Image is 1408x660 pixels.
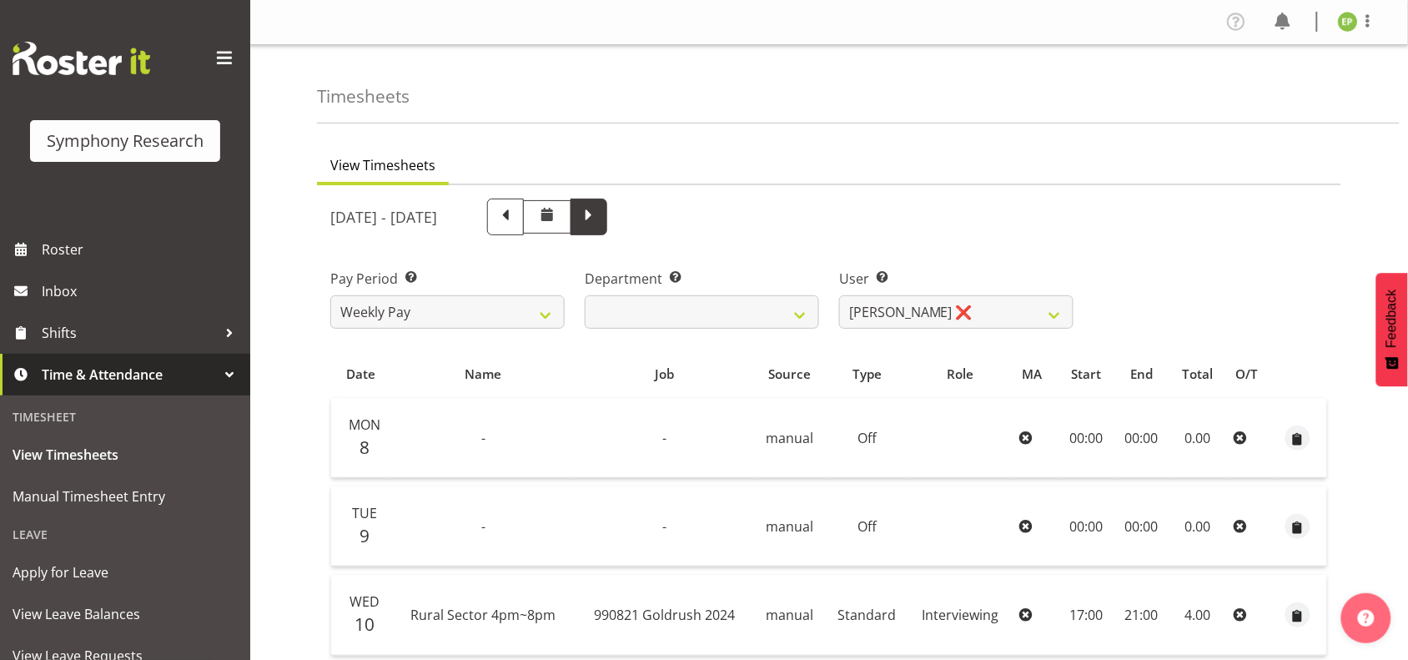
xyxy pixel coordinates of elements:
span: View Timesheets [330,155,435,175]
td: 00:00 [1059,486,1115,567]
span: Interviewing [923,606,999,624]
td: Off [826,486,909,567]
span: O/T [1236,365,1259,384]
td: 00:00 [1059,398,1115,478]
span: manual [766,517,813,536]
span: Wed [349,592,380,611]
a: Manual Timesheet Entry [4,476,246,517]
span: Name [465,365,501,384]
td: 21:00 [1115,575,1169,655]
td: 17:00 [1059,575,1115,655]
td: 4.00 [1169,575,1227,655]
span: Date [346,365,375,384]
span: Source [768,365,811,384]
td: 00:00 [1115,486,1169,567]
span: 990821 Goldrush 2024 [595,606,736,624]
span: Time & Attendance [42,362,217,387]
span: 8 [360,436,370,459]
h4: Timesheets [317,87,410,106]
td: 0.00 [1169,398,1227,478]
img: help-xxl-2.png [1358,610,1375,627]
span: Type [852,365,882,384]
span: Shifts [42,320,217,345]
div: Timesheet [4,400,246,434]
span: - [663,517,667,536]
h5: [DATE] - [DATE] [330,208,437,226]
a: View Leave Balances [4,593,246,635]
span: Total [1183,365,1214,384]
span: manual [766,606,813,624]
div: Symphony Research [47,128,204,154]
td: 0.00 [1169,486,1227,567]
span: Inbox [42,279,242,304]
img: ellie-preston11924.jpg [1338,12,1358,32]
span: Mon [349,416,380,434]
label: Department [585,269,819,289]
span: MA [1023,365,1043,384]
button: Feedback - Show survey [1376,273,1408,386]
span: 9 [360,524,370,547]
span: Role [948,365,974,384]
span: Apply for Leave [13,560,238,585]
span: Manual Timesheet Entry [13,484,238,509]
span: - [481,429,485,447]
span: Feedback [1385,290,1400,348]
td: Standard [826,575,909,655]
span: Rural Sector 4pm~8pm [410,606,556,624]
span: View Timesheets [13,442,238,467]
div: Leave [4,517,246,552]
a: Apply for Leave [4,552,246,593]
img: Rosterit website logo [13,42,150,75]
span: Job [656,365,675,384]
span: - [481,517,485,536]
span: End [1131,365,1154,384]
span: 10 [355,612,375,636]
span: Roster [42,237,242,262]
a: View Timesheets [4,434,246,476]
span: Tue [352,504,377,522]
span: manual [766,429,813,447]
span: View Leave Balances [13,602,238,627]
td: 00:00 [1115,398,1169,478]
span: - [663,429,667,447]
label: Pay Period [330,269,565,289]
td: Off [826,398,909,478]
label: User [839,269,1074,289]
span: Start [1072,365,1102,384]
